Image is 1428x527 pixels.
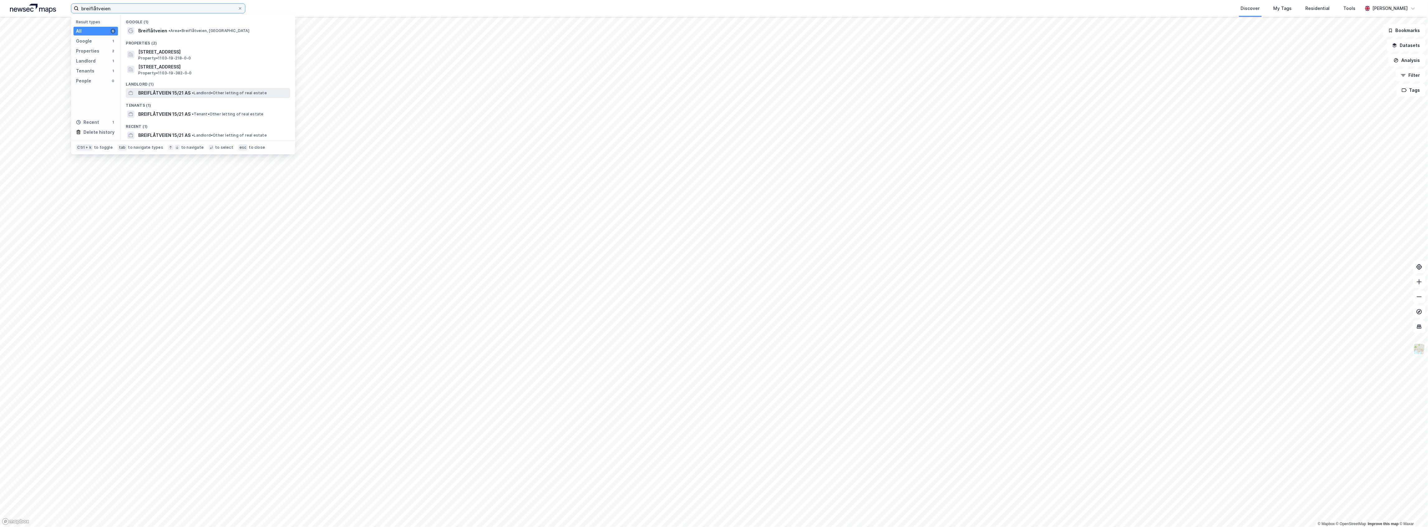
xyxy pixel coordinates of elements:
button: Analysis [1388,54,1426,67]
div: Recent [76,119,99,126]
img: Z [1413,343,1425,355]
iframe: Chat Widget [1397,497,1428,527]
div: Result types [76,20,118,24]
input: Search by address, cadastre, landlords, tenants or people [79,4,238,13]
span: • [192,112,194,116]
span: BREIFLÅTVEIEN 15/21 AS [138,89,191,97]
span: Area • Breiflåtveien, [GEOGRAPHIC_DATA] [168,28,249,33]
span: • [168,28,170,33]
span: Landlord • Other letting of real estate [192,133,267,138]
a: Improve this map [1368,522,1399,526]
div: to close [249,145,265,150]
span: Property • 1103-19-382-0-0 [138,71,192,76]
div: to navigate types [128,145,163,150]
span: BREIFLÅTVEIEN 15/21 AS [138,110,191,118]
span: BREIFLÅTVEIEN 15/21 AS [138,132,191,139]
div: 6 [111,29,116,34]
div: to toggle [94,145,113,150]
div: Landlord [76,57,96,65]
button: Tags [1397,84,1426,96]
button: Bookmarks [1383,24,1426,37]
div: All [76,27,82,35]
div: Tenants [76,67,94,75]
div: Tools [1344,5,1356,12]
div: Tenants (1) [121,98,295,109]
span: Tenant • Other letting of real estate [192,112,263,117]
div: to select [215,145,233,150]
div: Recent (1) [121,119,295,130]
div: [PERSON_NAME] [1373,5,1408,12]
span: [STREET_ADDRESS] [138,63,288,71]
div: Residential [1306,5,1330,12]
div: 1 [111,39,116,44]
div: Delete history [83,128,115,136]
div: My Tags [1274,5,1292,12]
span: Landlord • Other letting of real estate [192,91,267,96]
button: Datasets [1387,39,1426,52]
div: 2 [111,49,116,54]
div: 1 [111,58,116,63]
div: tab [118,144,127,151]
div: Properties [76,47,99,55]
div: Properties (2) [121,36,295,47]
span: Property • 1103-19-218-0-0 [138,56,191,61]
a: Mapbox homepage [2,518,29,525]
img: logo.a4113a55bc3d86da70a041830d287a7e.svg [10,4,56,13]
div: 1 [111,68,116,73]
a: Mapbox [1318,522,1335,526]
div: 0 [111,78,116,83]
span: • [192,91,194,95]
div: Landlord (1) [121,77,295,88]
div: Kontrollprogram for chat [1397,497,1428,527]
div: esc [238,144,248,151]
button: Filter [1396,69,1426,82]
div: 1 [111,120,116,125]
div: Google (1) [121,15,295,26]
div: Ctrl + k [76,144,93,151]
div: Google [76,37,92,45]
span: [STREET_ADDRESS] [138,48,288,56]
span: • [192,133,194,138]
div: People [76,77,91,85]
div: Discover [1241,5,1260,12]
div: to navigate [181,145,204,150]
span: Breiflåtveien [138,27,167,35]
a: OpenStreetMap [1336,522,1366,526]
